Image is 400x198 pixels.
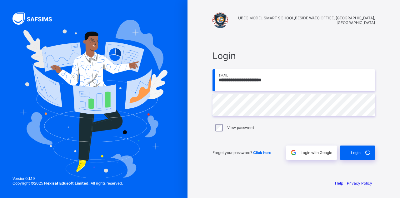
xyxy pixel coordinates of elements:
[20,20,167,178] img: Hero Image
[212,50,375,61] span: Login
[44,181,90,186] strong: Flexisaf Edusoft Limited.
[253,150,271,155] a: Click here
[290,149,297,156] img: google.396cfc9801f0270233282035f929180a.svg
[12,181,123,186] span: Copyright © 2025 All rights reserved.
[12,12,59,25] img: SAFSIMS Logo
[227,125,254,130] label: View password
[351,150,361,155] span: Login
[231,16,375,25] span: UBEC MODEL SMART SCHOOL,BESIDE WAEC OFFICE, [GEOGRAPHIC_DATA],[GEOGRAPHIC_DATA]
[12,176,123,181] span: Version 0.1.19
[347,181,372,186] a: Privacy Policy
[301,150,332,155] span: Login with Google
[335,181,343,186] a: Help
[212,150,271,155] span: Forgot your password?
